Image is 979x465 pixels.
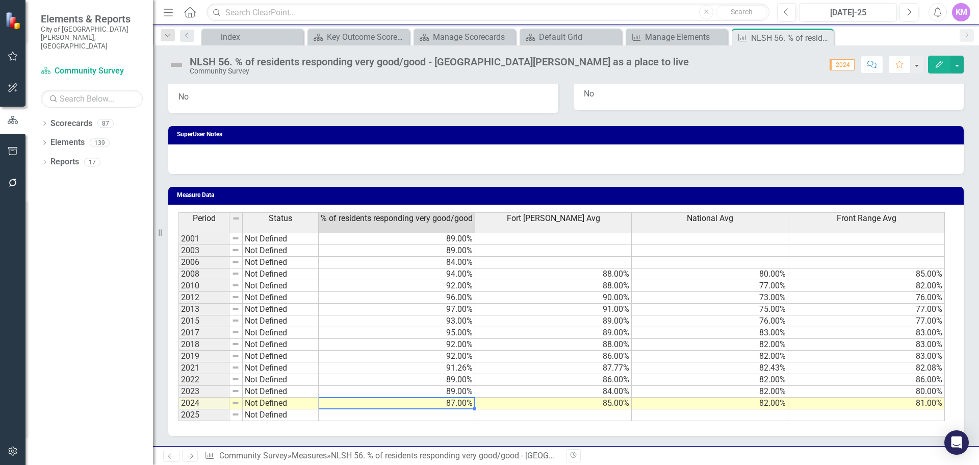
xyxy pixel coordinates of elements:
[632,362,788,374] td: 82.43%
[41,65,143,77] a: Community Survey
[788,327,945,339] td: 83.00%
[475,268,632,280] td: 88.00%
[221,31,301,43] div: index
[243,233,319,245] td: Not Defined
[207,4,769,21] input: Search ClearPoint...
[243,280,319,292] td: Not Defined
[269,214,292,223] span: Status
[632,315,788,327] td: 76.00%
[310,31,407,43] a: Key Outcome Scorecard
[243,351,319,362] td: Not Defined
[243,398,319,409] td: Not Defined
[231,234,240,242] img: 8DAGhfEEPCf229AAAAAElFTkSuQmCC
[204,31,301,43] a: index
[632,304,788,315] td: 75.00%
[193,214,216,223] span: Period
[204,450,558,462] div: » »
[231,363,240,372] img: 8DAGhfEEPCf229AAAAAElFTkSuQmCC
[952,3,970,21] div: KM
[178,351,229,362] td: 2019
[788,304,945,315] td: 77.00%
[319,292,475,304] td: 96.00%
[319,327,475,339] td: 95.00%
[632,374,788,386] td: 82.00%
[231,352,240,360] img: 8DAGhfEEPCf229AAAAAElFTkSuQmCC
[788,339,945,351] td: 83.00%
[788,398,945,409] td: 81.00%
[475,339,632,351] td: 88.00%
[231,387,240,395] img: 8DAGhfEEPCf229AAAAAElFTkSuQmCC
[539,31,619,43] div: Default Grid
[178,386,229,398] td: 2023
[522,31,619,43] a: Default Grid
[475,351,632,362] td: 86.00%
[178,245,229,257] td: 2003
[243,245,319,257] td: Not Defined
[632,292,788,304] td: 73.00%
[319,398,475,409] td: 87.00%
[231,270,240,278] img: 8DAGhfEEPCf229AAAAAElFTkSuQmCC
[319,257,475,268] td: 84.00%
[584,89,594,99] span: No
[5,11,23,29] img: ClearPoint Strategy
[319,304,475,315] td: 97.00%
[243,304,319,315] td: Not Defined
[231,246,240,254] img: 8DAGhfEEPCf229AAAAAElFTkSuQmCC
[178,409,229,421] td: 2025
[788,362,945,374] td: 82.08%
[90,138,110,147] div: 139
[788,315,945,327] td: 77.00%
[319,362,475,374] td: 91.26%
[788,280,945,292] td: 82.00%
[837,214,896,223] span: Front Range Avg
[50,156,79,168] a: Reports
[687,214,733,223] span: National Avg
[319,374,475,386] td: 89.00%
[475,280,632,292] td: 88.00%
[632,398,788,409] td: 82.00%
[788,292,945,304] td: 76.00%
[178,92,189,102] span: No
[190,67,689,75] div: Community Survey
[243,386,319,398] td: Not Defined
[632,339,788,351] td: 82.00%
[178,292,229,304] td: 2012
[243,257,319,268] td: Not Defined
[243,268,319,280] td: Not Defined
[319,351,475,362] td: 92.00%
[319,339,475,351] td: 92.00%
[177,192,959,199] h3: Measure Data
[788,374,945,386] td: 86.00%
[319,268,475,280] td: 94.00%
[331,451,726,460] div: NLSH 56. % of residents responding very good/good - [GEOGRAPHIC_DATA][PERSON_NAME] as a place to ...
[231,293,240,301] img: 8DAGhfEEPCf229AAAAAElFTkSuQmCC
[177,131,959,138] h3: SuperUser Notes
[944,430,969,455] div: Open Intercom Messenger
[178,268,229,280] td: 2008
[178,304,229,315] td: 2013
[507,214,600,223] span: Fort [PERSON_NAME] Avg
[50,118,92,130] a: Scorecards
[628,31,725,43] a: Manage Elements
[243,362,319,374] td: Not Defined
[243,409,319,421] td: Not Defined
[788,268,945,280] td: 85.00%
[243,292,319,304] td: Not Defined
[243,339,319,351] td: Not Defined
[319,386,475,398] td: 89.00%
[178,233,229,245] td: 2001
[178,315,229,327] td: 2015
[50,137,85,149] a: Elements
[319,315,475,327] td: 93.00%
[475,292,632,304] td: 90.00%
[321,214,473,223] span: % of residents responding very good/good
[41,25,143,50] small: City of [GEOGRAPHIC_DATA][PERSON_NAME], [GEOGRAPHIC_DATA]
[751,32,831,44] div: NLSH 56. % of residents responding very good/good - [GEOGRAPHIC_DATA][PERSON_NAME] as a place to ...
[319,233,475,245] td: 89.00%
[190,56,689,67] div: NLSH 56. % of residents responding very good/good - [GEOGRAPHIC_DATA][PERSON_NAME] as a place to ...
[632,386,788,398] td: 82.00%
[231,316,240,325] img: 8DAGhfEEPCf229AAAAAElFTkSuQmCC
[716,5,767,19] button: Search
[731,8,753,16] span: Search
[178,374,229,386] td: 2022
